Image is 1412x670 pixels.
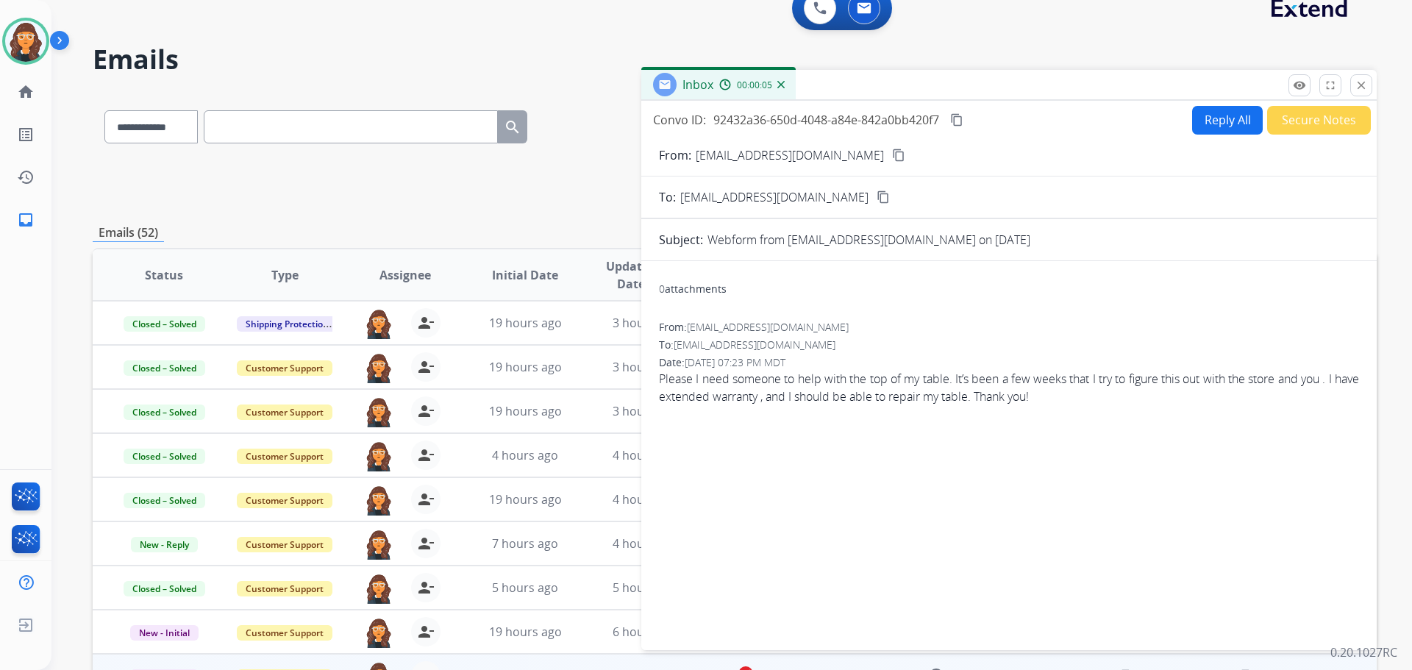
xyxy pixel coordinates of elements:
mat-icon: person_remove [417,358,435,376]
span: 5 hours ago [492,580,558,596]
span: 4 hours ago [492,447,558,463]
p: Webform from [EMAIL_ADDRESS][DOMAIN_NAME] on [DATE] [707,231,1030,249]
span: 4 hours ago [613,535,679,552]
span: Status [145,266,183,284]
p: Subject: [659,231,703,249]
span: New - Initial [130,625,199,641]
span: Updated Date [598,257,665,293]
span: Customer Support [237,625,332,641]
span: [EMAIL_ADDRESS][DOMAIN_NAME] [674,338,835,352]
span: 7 hours ago [492,535,558,552]
mat-icon: person_remove [417,314,435,332]
mat-icon: remove_red_eye [1293,79,1306,92]
img: agent-avatar [364,308,393,339]
img: agent-avatar [364,396,393,427]
span: Type [271,266,299,284]
span: Customer Support [237,449,332,464]
span: Customer Support [237,405,332,420]
span: 3 hours ago [613,403,679,419]
mat-icon: close [1355,79,1368,92]
mat-icon: history [17,168,35,186]
mat-icon: search [504,118,521,136]
span: 19 hours ago [489,624,562,640]
span: 00:00:05 [737,79,772,91]
img: agent-avatar [364,485,393,516]
h2: Emails [93,45,1377,74]
img: agent-avatar [364,352,393,383]
span: Closed – Solved [124,405,205,420]
p: From: [659,146,691,164]
mat-icon: content_copy [892,149,905,162]
span: Inbox [682,76,713,93]
span: 5 hours ago [613,580,679,596]
div: Date: [659,355,1359,370]
img: agent-avatar [364,573,393,604]
mat-icon: content_copy [877,190,890,204]
mat-icon: inbox [17,211,35,229]
span: 19 hours ago [489,403,562,419]
img: agent-avatar [364,617,393,648]
span: Closed – Solved [124,449,205,464]
mat-icon: home [17,83,35,101]
img: agent-avatar [364,441,393,471]
span: Closed – Solved [124,581,205,596]
span: Customer Support [237,581,332,596]
span: 0 [659,282,665,296]
img: agent-avatar [364,529,393,560]
span: Customer Support [237,493,332,508]
div: To: [659,338,1359,352]
p: [EMAIL_ADDRESS][DOMAIN_NAME] [696,146,884,164]
span: Initial Date [492,266,558,284]
span: Closed – Solved [124,316,205,332]
span: [EMAIL_ADDRESS][DOMAIN_NAME] [680,188,869,206]
span: Closed – Solved [124,493,205,508]
span: [EMAIL_ADDRESS][DOMAIN_NAME] [687,320,849,334]
span: Shipping Protection [237,316,338,332]
span: 19 hours ago [489,491,562,507]
mat-icon: person_remove [417,535,435,552]
span: Please I need someone to help with the top of my table. It’s been a few weeks that I try to figur... [659,370,1359,405]
span: New - Reply [131,537,198,552]
mat-icon: person_remove [417,579,435,596]
span: 4 hours ago [613,491,679,507]
mat-icon: person_remove [417,402,435,420]
mat-icon: person_remove [417,491,435,508]
span: 3 hours ago [613,315,679,331]
mat-icon: fullscreen [1324,79,1337,92]
div: attachments [659,282,727,296]
span: 4 hours ago [613,447,679,463]
mat-icon: person_remove [417,623,435,641]
div: From: [659,320,1359,335]
mat-icon: list_alt [17,126,35,143]
mat-icon: content_copy [950,113,963,126]
span: 92432a36-650d-4048-a84e-842a0bb420f7 [713,112,939,128]
p: 0.20.1027RC [1330,644,1397,661]
button: Reply All [1192,106,1263,135]
span: Closed – Solved [124,360,205,376]
span: 19 hours ago [489,359,562,375]
span: Customer Support [237,360,332,376]
mat-icon: person_remove [417,446,435,464]
p: Convo ID: [653,111,706,129]
span: Assignee [379,266,431,284]
p: To: [659,188,676,206]
span: [DATE] 07:23 PM MDT [685,355,785,369]
span: 19 hours ago [489,315,562,331]
p: Emails (52) [93,224,164,242]
span: 6 hours ago [613,624,679,640]
button: Secure Notes [1267,106,1371,135]
span: 3 hours ago [613,359,679,375]
span: Customer Support [237,537,332,552]
img: avatar [5,21,46,62]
